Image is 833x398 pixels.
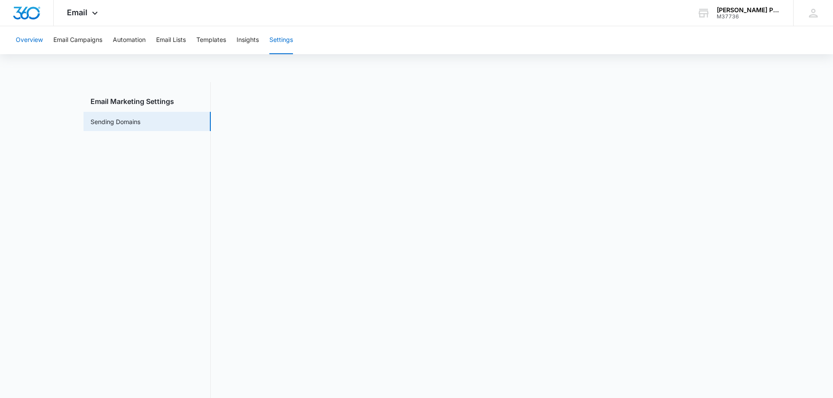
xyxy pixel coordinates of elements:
[717,7,781,14] div: account name
[84,96,211,107] h3: Email Marketing Settings
[16,26,43,54] button: Overview
[67,8,87,17] span: Email
[113,26,146,54] button: Automation
[53,26,102,54] button: Email Campaigns
[269,26,293,54] button: Settings
[237,26,259,54] button: Insights
[156,26,186,54] button: Email Lists
[196,26,226,54] button: Templates
[91,117,140,126] a: Sending Domains
[717,14,781,20] div: account id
